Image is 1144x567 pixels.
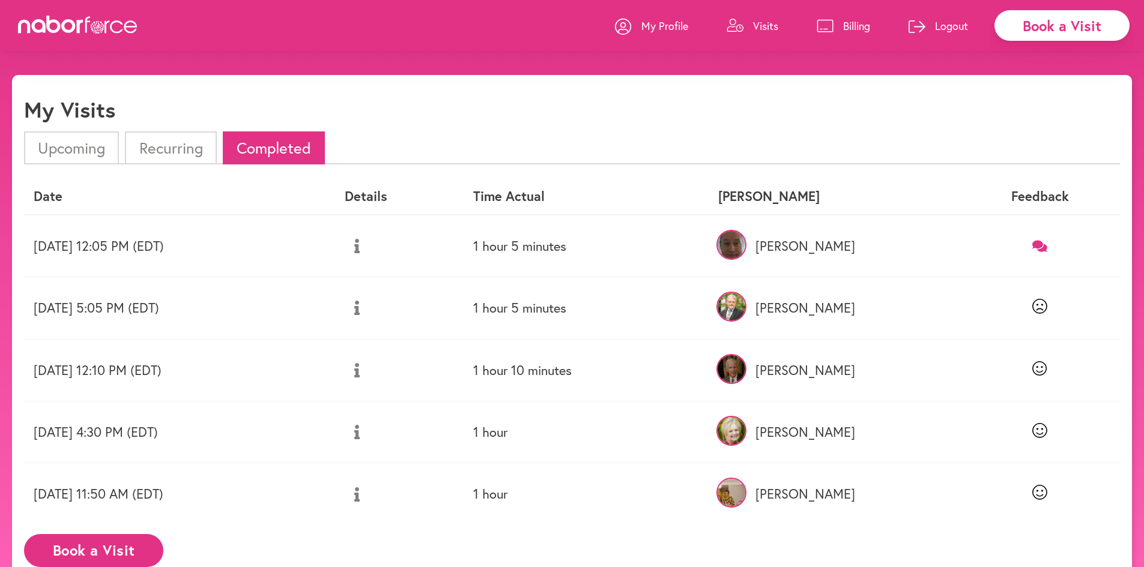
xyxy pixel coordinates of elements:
a: Visits [727,8,778,44]
th: Feedback [960,179,1120,214]
td: [DATE] 12:05 PM (EDT) [24,215,335,277]
th: Details [335,179,464,214]
p: [PERSON_NAME] [718,362,950,378]
td: 1 hour 10 minutes [464,339,709,401]
td: 1 hour 5 minutes [464,277,709,339]
div: Book a Visit [994,10,1130,41]
td: [DATE] 5:05 PM (EDT) [24,277,335,339]
td: [DATE] 11:50 AM (EDT) [24,463,335,525]
img: 345Njiy8Sba5zXSUqsEm [716,354,746,384]
h1: My Visits [24,97,115,122]
p: Billing [843,19,870,33]
td: 1 hour [464,401,709,463]
p: [PERSON_NAME] [718,424,950,440]
img: CcjK3wRqRF67vQUusxtF [716,230,746,260]
th: [PERSON_NAME] [709,179,960,214]
p: [PERSON_NAME] [718,486,950,502]
th: Date [24,179,335,214]
p: My Profile [641,19,688,33]
a: Logout [909,8,968,44]
th: Time Actual [464,179,709,214]
td: [DATE] 4:30 PM (EDT) [24,401,335,463]
img: VpbglKh1S52pC0i8HIlA [716,292,746,322]
li: Recurring [125,131,216,164]
td: 1 hour [464,463,709,525]
td: [DATE] 12:10 PM (EDT) [24,339,335,401]
li: Completed [223,131,325,164]
img: n4xS0oisQ8OR8eNvF4DS [716,416,746,446]
a: My Profile [615,8,688,44]
img: x9uMDLpATLOXBWoGXESy [716,478,746,508]
button: Book a Visit [24,534,163,567]
td: 1 hour 5 minutes [464,215,709,277]
p: Logout [935,19,968,33]
a: Book a Visit [24,543,163,554]
a: Billing [817,8,870,44]
p: [PERSON_NAME] [718,238,950,254]
p: Visits [753,19,778,33]
li: Upcoming [24,131,119,164]
p: [PERSON_NAME] [718,300,950,316]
